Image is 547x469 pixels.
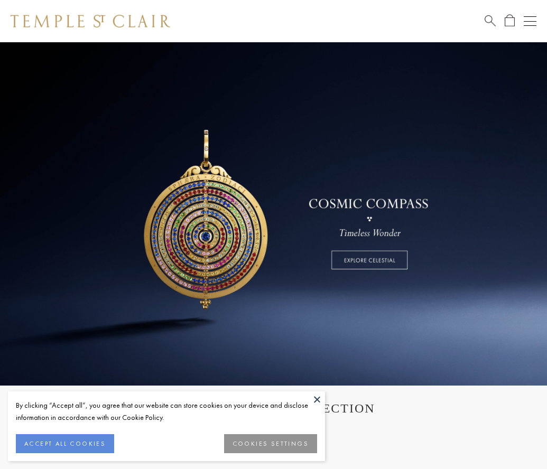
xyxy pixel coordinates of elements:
a: Open Shopping Bag [505,14,515,27]
button: Open navigation [524,15,536,27]
button: COOKIES SETTINGS [224,434,317,453]
img: Temple St. Clair [11,15,170,27]
div: By clicking “Accept all”, you agree that our website can store cookies on your device and disclos... [16,399,317,424]
button: ACCEPT ALL COOKIES [16,434,114,453]
a: Search [485,14,496,27]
